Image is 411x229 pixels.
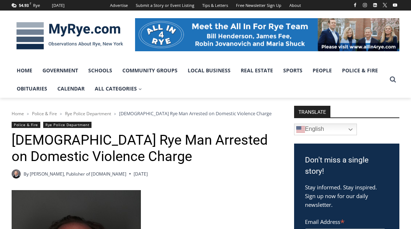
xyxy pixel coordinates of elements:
label: Email Address [305,214,385,228]
span: F [30,1,31,5]
img: MyRye.com [12,17,128,55]
a: Real Estate [236,61,278,80]
span: 54.93 [19,3,29,8]
a: Instagram [361,1,369,9]
div: Rye [33,2,40,9]
a: Calendar [52,80,90,98]
a: Police & Fire [32,111,57,117]
div: [DATE] [52,2,65,9]
a: Police & Fire [337,61,383,80]
img: en [296,125,305,134]
time: [DATE] [134,170,148,177]
a: Rye Police Department [65,111,111,117]
p: Stay informed. Stay inspired. Sign up now for our daily newsletter. [305,183,388,209]
button: View Search Form [386,73,399,86]
a: YouTube [391,1,399,9]
a: Rye Police Department [43,122,91,128]
a: Government [37,61,83,80]
a: English [294,124,357,135]
a: Home [12,61,37,80]
a: Local Business [183,61,236,80]
span: > [27,111,29,116]
a: Schools [83,61,117,80]
a: All Categories [90,80,147,98]
span: By [24,170,29,177]
a: Facebook [351,1,359,9]
a: People [308,61,337,80]
a: Obituaries [12,80,52,98]
span: > [114,111,116,116]
a: [PERSON_NAME], Publisher of [DOMAIN_NAME] [30,171,126,177]
h1: [DEMOGRAPHIC_DATA] Rye Man Arrested on Domestic Violence Charge [12,132,275,165]
a: Home [12,111,24,117]
a: Sports [278,61,308,80]
nav: Breadcrumbs [12,110,275,117]
nav: Primary Navigation [12,61,386,98]
strong: TRANSLATE [294,106,330,117]
a: Police & Fire [12,122,40,128]
a: Linkedin [371,1,379,9]
h3: Don't miss a single story! [305,154,388,177]
span: [DEMOGRAPHIC_DATA] Rye Man Arrested on Domestic Violence Charge [119,110,272,117]
a: Community Groups [117,61,183,80]
a: Author image [12,169,21,178]
span: All Categories [95,85,142,93]
a: X [381,1,389,9]
span: > [60,111,62,116]
img: All in for Rye [135,18,399,51]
